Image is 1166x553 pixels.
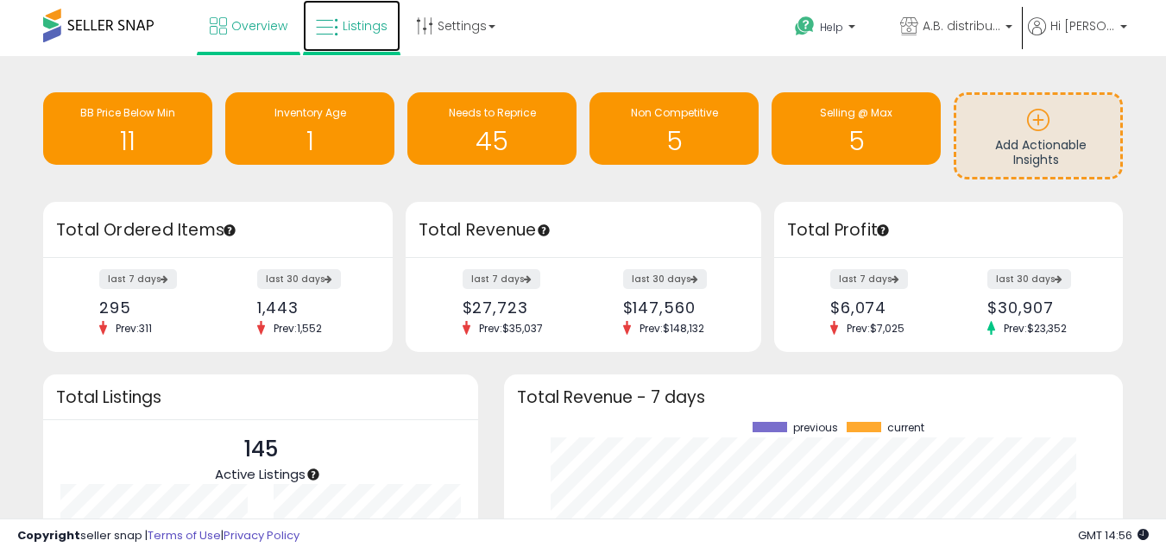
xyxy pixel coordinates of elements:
strong: Copyright [17,527,80,544]
div: seller snap | | [17,528,299,544]
span: Non Competitive [631,105,718,120]
label: last 30 days [623,269,707,289]
a: Terms of Use [148,527,221,544]
label: last 7 days [463,269,540,289]
h3: Total Revenue - 7 days [517,391,1110,404]
div: $6,074 [830,298,936,317]
div: 1,443 [257,298,362,317]
h1: 5 [780,127,932,155]
div: Tooltip anchor [875,223,891,238]
h1: 5 [598,127,750,155]
span: previous [793,422,838,434]
p: 145 [215,433,306,466]
span: Hi [PERSON_NAME] [1050,17,1115,35]
span: Prev: $35,037 [470,321,551,336]
h1: 11 [52,127,204,155]
a: Add Actionable Insights [956,95,1120,177]
span: Listings [343,17,388,35]
a: Privacy Policy [224,527,299,544]
div: 295 [99,298,205,317]
span: Inventory Age [274,105,346,120]
a: Needs to Reprice 45 [407,92,577,165]
a: Non Competitive 5 [589,92,759,165]
label: last 7 days [99,269,177,289]
a: Help [781,3,885,56]
span: current [887,422,924,434]
div: $27,723 [463,298,570,317]
span: Prev: $7,025 [838,321,913,336]
h3: Total Profit [787,218,1111,242]
span: Help [820,20,843,35]
span: Add Actionable Insights [995,136,1087,169]
span: 2025-08-13 14:56 GMT [1078,527,1149,544]
span: Prev: 1,552 [265,321,331,336]
label: last 30 days [257,269,341,289]
h3: Total Listings [56,391,465,404]
h3: Total Ordered Items [56,218,380,242]
a: BB Price Below Min 11 [43,92,212,165]
h1: 1 [234,127,386,155]
span: Active Listings [215,465,306,483]
div: Tooltip anchor [306,467,321,482]
span: Overview [231,17,287,35]
i: Get Help [794,16,816,37]
label: last 30 days [987,269,1071,289]
label: last 7 days [830,269,908,289]
span: Needs to Reprice [449,105,536,120]
div: $147,560 [623,298,731,317]
div: Tooltip anchor [222,223,237,238]
h3: Total Revenue [419,218,748,242]
span: Prev: $148,132 [631,321,713,336]
a: Selling @ Max 5 [772,92,941,165]
span: BB Price Below Min [80,105,175,120]
div: $30,907 [987,298,1093,317]
span: A.B. distribution [923,17,1000,35]
span: Prev: $23,352 [995,321,1075,336]
span: Prev: 311 [107,321,161,336]
h1: 45 [416,127,568,155]
a: Inventory Age 1 [225,92,394,165]
a: Hi [PERSON_NAME] [1028,17,1127,56]
span: Selling @ Max [820,105,892,120]
div: Tooltip anchor [536,223,551,238]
